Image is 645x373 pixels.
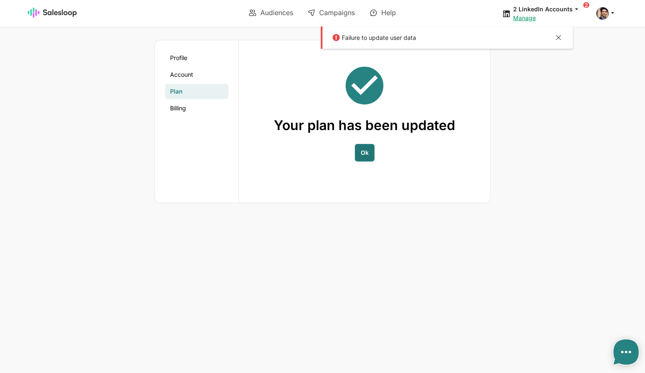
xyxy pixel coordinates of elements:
a: Billing [165,101,228,116]
button: Ok [355,144,375,162]
span: Ok [361,149,369,157]
a: Audiences [243,5,299,20]
img: Salesloop [28,8,77,18]
i: check_circle [342,81,387,90]
a: Account [165,67,228,82]
a: Plan [165,84,228,99]
a: Profile [165,50,228,65]
p: Failure to update user data [333,34,553,42]
a: Manage [513,14,536,21]
a: Campaigns [302,5,361,20]
h1: Your plan has been updated [249,117,480,134]
button: 2 LinkedIn Accounts [513,5,586,13]
a: Help [364,5,402,20]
